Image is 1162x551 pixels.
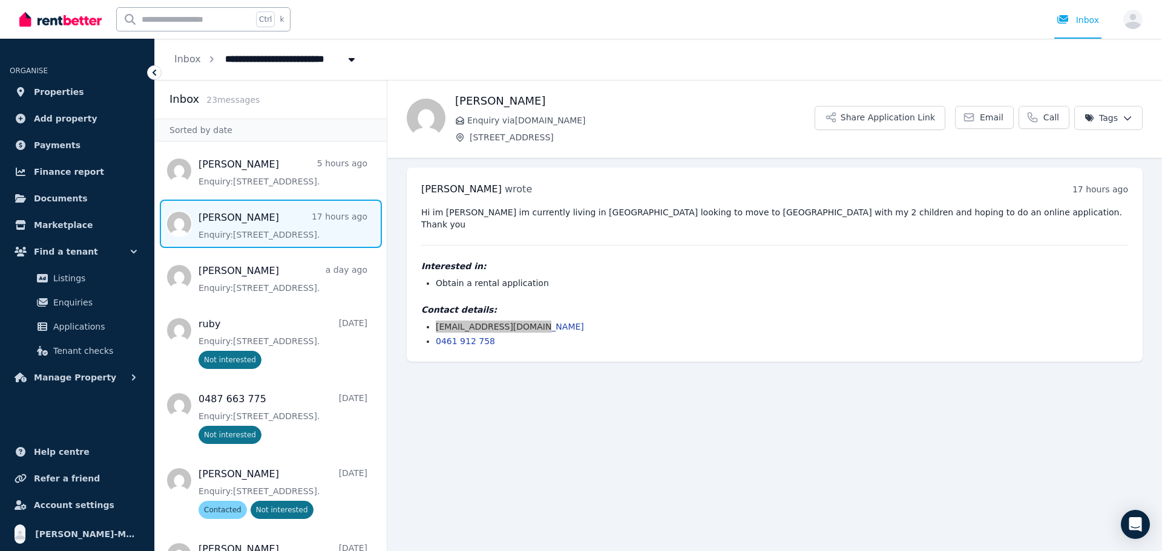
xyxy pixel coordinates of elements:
[436,277,1128,289] li: Obtain a rental application
[53,271,135,285] span: Listings
[15,315,140,339] a: Applications
[34,244,98,259] span: Find a tenant
[155,39,377,80] nav: Breadcrumb
[10,133,145,157] a: Payments
[10,493,145,517] a: Account settings
[1019,106,1069,129] a: Call
[1121,510,1150,539] div: Open Intercom Messenger
[10,67,48,75] span: ORGANISE
[1085,112,1118,124] span: Tags
[169,91,199,108] h2: Inbox
[256,11,275,27] span: Ctrl
[34,191,88,206] span: Documents
[155,119,387,142] div: Sorted by date
[199,317,367,369] a: ruby[DATE]Enquiry:[STREET_ADDRESS].Not interested
[421,260,1128,272] h4: Interested in:
[421,183,502,195] span: [PERSON_NAME]
[467,114,815,126] span: Enquiry via [DOMAIN_NAME]
[1043,111,1059,123] span: Call
[421,206,1128,230] pre: Hi im [PERSON_NAME] im currently living in [GEOGRAPHIC_DATA] looking to move to [GEOGRAPHIC_DATA]...
[1074,106,1143,130] button: Tags
[421,304,1128,316] h4: Contact details:
[280,15,284,24] span: k
[15,290,140,315] a: Enquiries
[19,10,102,28] img: RentBetter
[34,111,97,126] span: Add property
[199,157,367,187] a: [PERSON_NAME]5 hours agoEnquiry:[STREET_ADDRESS].
[980,111,1003,123] span: Email
[436,336,495,346] a: 0461 912 758
[10,160,145,184] a: Finance report
[10,440,145,464] a: Help centre
[436,322,584,331] a: [EMAIL_ADDRESS][DOMAIN_NAME]
[34,218,93,232] span: Marketplace
[10,240,145,264] button: Find a tenant
[10,186,145,210] a: Documents
[53,344,135,358] span: Tenant checks
[955,106,1014,129] a: Email
[15,266,140,290] a: Listings
[34,165,104,179] span: Finance report
[34,370,116,385] span: Manage Property
[407,99,445,137] img: Sean
[1072,184,1128,194] time: 17 hours ago
[10,80,145,104] a: Properties
[10,106,145,131] a: Add property
[1057,14,1099,26] div: Inbox
[815,106,945,130] button: Share Application Link
[199,210,367,241] a: [PERSON_NAME]17 hours agoEnquiry:[STREET_ADDRESS].
[53,295,135,310] span: Enquiries
[199,467,367,519] a: [PERSON_NAME][DATE]Enquiry:[STREET_ADDRESS].ContactedNot interested
[206,95,260,105] span: 23 message s
[34,85,84,99] span: Properties
[10,213,145,237] a: Marketplace
[10,466,145,491] a: Refer a friend
[34,445,90,459] span: Help centre
[455,93,815,109] h1: [PERSON_NAME]
[199,264,367,294] a: [PERSON_NAME]a day agoEnquiry:[STREET_ADDRESS].
[35,527,140,541] span: [PERSON_NAME]-May [PERSON_NAME]
[34,471,100,486] span: Refer a friend
[10,365,145,390] button: Manage Property
[53,319,135,334] span: Applications
[505,183,532,195] span: wrote
[34,498,114,512] span: Account settings
[174,53,201,65] a: Inbox
[34,138,80,152] span: Payments
[199,392,367,444] a: 0487 663 775[DATE]Enquiry:[STREET_ADDRESS].Not interested
[15,339,140,363] a: Tenant checks
[470,131,815,143] span: [STREET_ADDRESS]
